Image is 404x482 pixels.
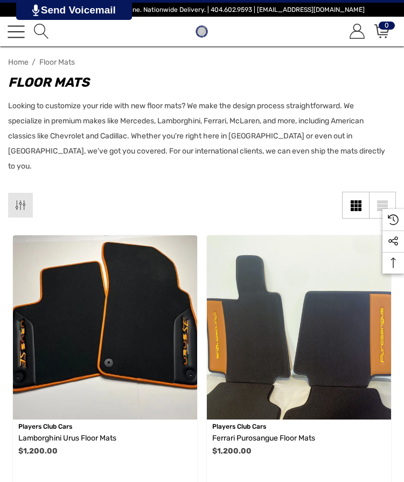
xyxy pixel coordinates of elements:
svg: Search [34,24,49,39]
span: Vehicle Marketplace. Shop Online. Nationwide Delivery. | 404.602.9593 | [EMAIL_ADDRESS][DOMAIN_NAME] [39,6,365,13]
a: Ferrari Purosangue Floor Mats,$1,200.00 [207,235,391,420]
a: Toggle menu [8,23,25,40]
span: Toggle menu [8,31,25,32]
a: Lamborghini Urus Floor Mats,$1,200.00 [18,432,192,445]
svg: Recently Viewed [388,214,399,225]
h1: Floor Mats [8,73,385,92]
p: Players Club Cars [212,420,386,434]
span: Ferrari Purosangue Floor Mats [212,434,315,443]
nav: Breadcrumb [8,53,396,72]
span: $1,200.00 [212,446,252,456]
img: Ferrari Purosangue Floor Mats [207,235,391,420]
a: Floor Mats [39,58,91,67]
a: Lamborghini Urus Floor Mats,$1,200.00 [13,235,197,420]
a: Grid View [342,192,369,219]
p: Looking to customize your ride with new floor mats? We make the design process straightforward. W... [8,99,385,174]
span: Lamborghini Urus Floor Mats [18,434,116,443]
a: Ferrari Purosangue Floor Mats,$1,200.00 [212,432,386,445]
svg: Social Media [388,236,399,247]
a: Sign in [348,24,365,39]
span: 0 [379,22,395,30]
span: $1,200.00 [18,446,58,456]
img: Players Club | Cars For Sale [193,23,211,40]
p: Players Club Cars [18,420,192,434]
svg: Review Your Cart [374,24,389,39]
a: Home [8,58,29,67]
svg: Top [382,257,404,268]
img: PjwhLS0gR2VuZXJhdG9yOiBHcmF2aXQuaW8gLS0+PHN2ZyB4bWxucz0iaHR0cDovL3d3dy53My5vcmcvMjAwMC9zdmciIHhtb... [32,4,39,16]
img: Lamborghini Urus Floor Mats For Sale [13,235,197,420]
span: Floor Mats [39,58,75,67]
a: Search [32,24,49,39]
svg: Account [350,24,365,39]
a: List View [369,192,396,219]
a: Cart with 0 items [373,24,389,39]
